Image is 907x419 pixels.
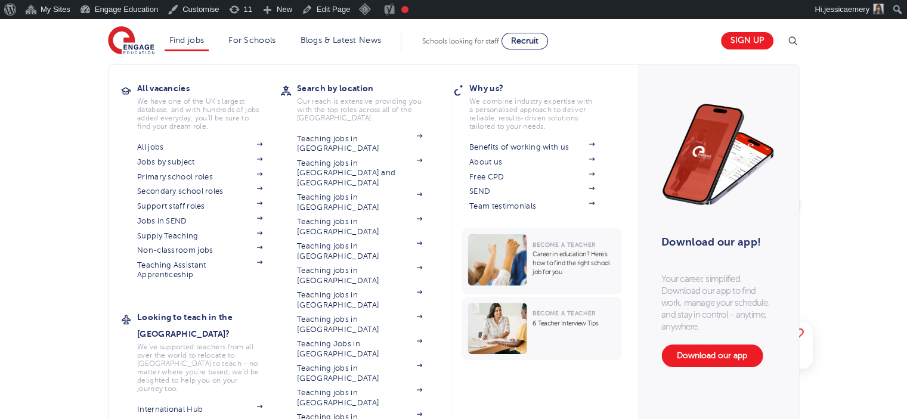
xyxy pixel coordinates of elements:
[137,172,262,182] a: Primary school roles
[137,309,280,342] h3: Looking to teach in the [GEOGRAPHIC_DATA]?
[533,250,615,277] p: Career in education? Here’s how to find the right school job for you
[137,216,262,226] a: Jobs in SEND
[469,142,595,152] a: Benefits of working with us
[469,172,595,182] a: Free CPD
[108,26,154,56] img: Engage Education
[661,273,775,333] p: Your career, simplified. Download our app to find work, manage your schedule, and stay in control...
[137,246,262,255] a: Non-classroom jobs
[469,97,595,131] p: We combine industry expertise with a personalised approach to deliver reliable, results-driven so...
[297,134,422,154] a: Teaching jobs in [GEOGRAPHIC_DATA]
[297,290,422,310] a: Teaching jobs in [GEOGRAPHIC_DATA]
[297,266,422,285] a: Teaching jobs in [GEOGRAPHIC_DATA]
[297,241,422,261] a: Teaching jobs in [GEOGRAPHIC_DATA]
[297,217,422,237] a: Teaching jobs in [GEOGRAPHIC_DATA]
[228,36,275,45] a: For Schools
[301,36,382,45] a: Blogs & Latest News
[297,315,422,334] a: Teaching jobs in [GEOGRAPHIC_DATA]
[661,229,769,255] h3: Download our app!
[469,80,612,97] h3: Why us?
[462,297,624,360] a: Become a Teacher 6 Teacher Interview Tips
[462,228,624,294] a: Become a Teacher Career in education? Here’s how to find the right school job for you
[297,193,422,212] a: Teaching jobs in [GEOGRAPHIC_DATA]
[533,310,595,316] span: Become a Teacher
[137,260,262,280] a: Teaching Assistant Apprenticeship
[137,97,262,131] p: We have one of the UK's largest database. and with hundreds of jobs added everyday. you'll be sur...
[137,343,262,393] p: We've supported teachers from all over the world to relocate to [GEOGRAPHIC_DATA] to teach - no m...
[137,80,280,97] h3: All vacancies
[137,142,262,152] a: All jobs
[721,32,773,49] a: Sign up
[137,80,280,131] a: All vacancies We have one of the UK's largest database. and with hundreds of jobs added everyday....
[469,80,612,131] a: Why us? We combine industry expertise with a personalised approach to deliver reliable, results-d...
[137,309,280,393] a: Looking to teach in the [GEOGRAPHIC_DATA]? We've supported teachers from all over the world to re...
[401,6,408,13] div: Needs improvement
[297,339,422,359] a: Teaching Jobs in [GEOGRAPHIC_DATA]
[137,405,262,414] a: International Hub
[297,80,440,122] a: Search by location Our reach is extensive providing you with the top roles across all of the [GEO...
[297,364,422,383] a: Teaching jobs in [GEOGRAPHIC_DATA]
[297,159,422,188] a: Teaching jobs in [GEOGRAPHIC_DATA] and [GEOGRAPHIC_DATA]
[533,241,595,248] span: Become a Teacher
[137,187,262,196] a: Secondary school roles
[297,80,440,97] h3: Search by location
[137,231,262,241] a: Supply Teaching
[422,37,499,45] span: Schools looking for staff
[502,33,548,49] a: Recruit
[169,36,205,45] a: Find jobs
[137,201,262,211] a: Support staff roles
[469,201,595,211] a: Team testimonials
[824,5,869,14] span: jessicaemery
[469,187,595,196] a: SEND
[297,97,422,122] p: Our reach is extensive providing you with the top roles across all of the [GEOGRAPHIC_DATA]
[297,388,422,408] a: Teaching jobs in [GEOGRAPHIC_DATA]
[137,157,262,167] a: Jobs by subject
[533,319,615,328] p: 6 Teacher Interview Tips
[511,36,538,45] span: Recruit
[469,157,595,167] a: About us
[661,344,763,367] a: Download our app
